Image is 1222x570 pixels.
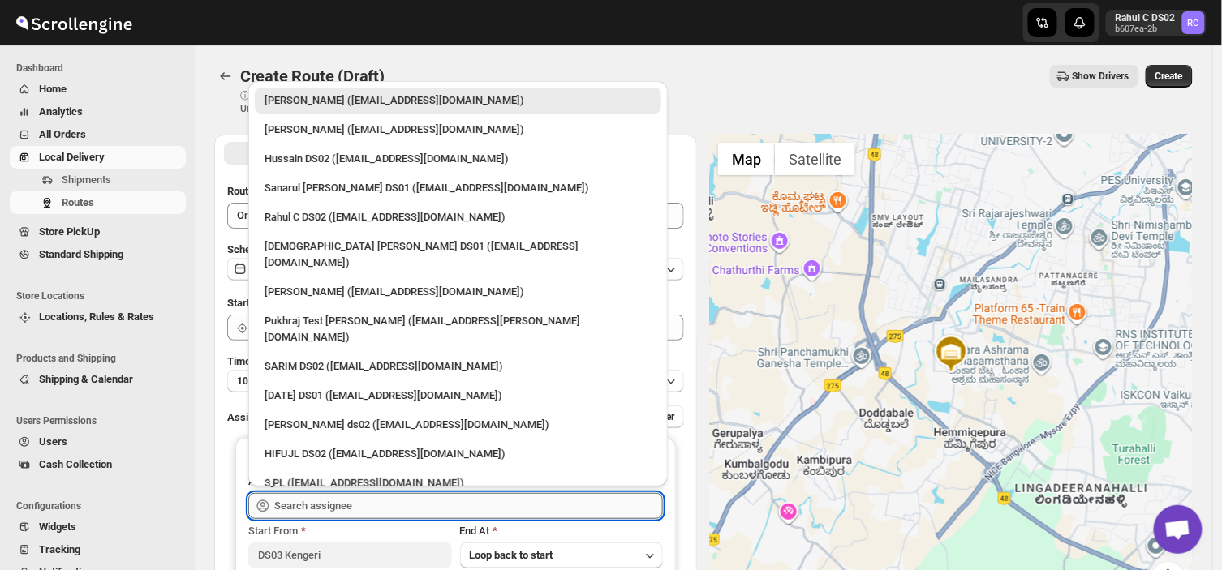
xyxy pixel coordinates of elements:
button: Loop back to start [460,542,663,568]
li: Islam Laskar DS01 (vixib74172@ikowat.com) [248,230,668,276]
span: Scheduled for [227,243,292,255]
div: [DEMOGRAPHIC_DATA] [PERSON_NAME] DS01 ([EMAIL_ADDRESS][DOMAIN_NAME]) [265,238,652,271]
button: [DATE]|[DATE] [227,258,684,281]
li: Sanarul Haque DS01 (fefifag638@adosnan.com) [248,172,668,201]
li: Raja DS01 (gasecig398@owlny.com) [248,379,668,409]
button: 10 minutes [227,370,684,392]
li: Rahul Chopra (pukhraj@home-run.co) [248,88,668,114]
text: RC [1188,18,1199,28]
span: Store Locations [16,289,187,302]
span: Rahul C DS02 [1182,11,1205,34]
span: Show Drivers [1073,70,1129,83]
p: b607ea-2b [1116,24,1176,34]
li: HIFUJL DS02 (cepali9173@intady.com) [248,438,668,467]
span: Shipments [62,174,111,186]
div: Rahul C DS02 ([EMAIL_ADDRESS][DOMAIN_NAME]) [265,209,652,225]
li: Pukhraj Test Grewal (lesogip197@pariag.com) [248,305,668,350]
button: Analytics [10,101,186,123]
span: Time Per Stop [227,355,293,367]
span: Users [39,435,67,448]
span: Shipping & Calendar [39,373,133,385]
button: All Orders [10,123,186,146]
span: Tracking [39,543,80,555]
span: Standard Shipping [39,248,123,260]
input: Eg: Bengaluru Route [227,203,684,229]
span: Routes [62,196,94,208]
div: [PERSON_NAME] ([EMAIL_ADDRESS][DOMAIN_NAME]) [265,284,652,300]
span: Users Permissions [16,414,187,427]
li: Hussain DS02 (jarav60351@abatido.com) [248,143,668,172]
button: Routes [10,191,186,214]
div: [PERSON_NAME] ([EMAIL_ADDRESS][DOMAIN_NAME]) [265,92,652,109]
div: [PERSON_NAME] ([EMAIL_ADDRESS][DOMAIN_NAME]) [265,122,652,138]
div: Pukhraj Test [PERSON_NAME] ([EMAIL_ADDRESS][PERSON_NAME][DOMAIN_NAME]) [265,313,652,345]
span: Cash Collection [39,458,112,470]
div: [PERSON_NAME] ds02 ([EMAIL_ADDRESS][DOMAIN_NAME]) [265,417,652,433]
div: HIFUJL DS02 ([EMAIL_ADDRESS][DOMAIN_NAME]) [265,446,652,462]
button: Home [10,78,186,101]
button: User menu [1106,10,1207,36]
div: 3 PL ([EMAIL_ADDRESS][DOMAIN_NAME]) [265,475,652,491]
button: Routes [214,65,237,88]
button: Show Drivers [1050,65,1139,88]
span: Loop back to start [470,549,553,561]
button: Shipments [10,169,186,191]
span: Dashboard [16,62,187,75]
input: Search assignee [274,493,663,519]
div: Open chat [1154,505,1203,554]
span: Locations, Rules & Rates [39,311,154,323]
span: Analytics [39,105,83,118]
button: Tracking [10,538,186,561]
li: Rahul C DS02 (rahul.chopra@home-run.co) [248,201,668,230]
button: Shipping & Calendar [10,368,186,391]
span: 10 minutes [237,375,286,388]
button: Cash Collection [10,453,186,476]
img: ScrollEngine [13,2,135,43]
li: 3 PL (hello@home-run.co) [248,467,668,496]
span: Assign to [227,411,271,423]
button: Locations, Rules & Rates [10,306,186,328]
button: Show street map [718,143,775,175]
div: Hussain DS02 ([EMAIL_ADDRESS][DOMAIN_NAME]) [265,151,652,167]
span: Home [39,83,67,95]
div: Sanarul [PERSON_NAME] DS01 ([EMAIL_ADDRESS][DOMAIN_NAME]) [265,180,652,196]
span: Widgets [39,521,76,533]
span: Start From [248,525,298,537]
div: SARIM DS02 ([EMAIL_ADDRESS][DOMAIN_NAME]) [265,358,652,375]
li: Vikas Rathod (lolegiy458@nalwan.com) [248,276,668,305]
span: Local Delivery [39,151,105,163]
button: Users [10,431,186,453]
button: Show satellite imagery [775,143,855,175]
span: Create Route (Draft) [240,66,385,86]
span: Start Location (Warehouse) [227,297,355,309]
div: End At [460,523,663,539]
li: Mujakkir Benguli (voweh79617@daypey.com) [248,114,668,143]
p: ⓘ Shipments can also be added from Shipments menu Unrouted tab [240,89,496,115]
span: Store PickUp [39,225,100,238]
li: SARIM DS02 (xititor414@owlny.com) [248,350,668,379]
p: Rahul C DS02 [1116,11,1176,24]
button: Create [1146,65,1193,88]
span: Route Name [227,185,284,197]
button: All Route Options [224,142,454,165]
li: Rashidul ds02 (vaseno4694@minduls.com) [248,409,668,438]
button: Widgets [10,516,186,538]
div: [DATE] DS01 ([EMAIL_ADDRESS][DOMAIN_NAME]) [265,388,652,404]
span: All Orders [39,128,86,140]
span: Configurations [16,499,187,512]
span: Products and Shipping [16,352,187,365]
span: Create [1155,70,1183,83]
